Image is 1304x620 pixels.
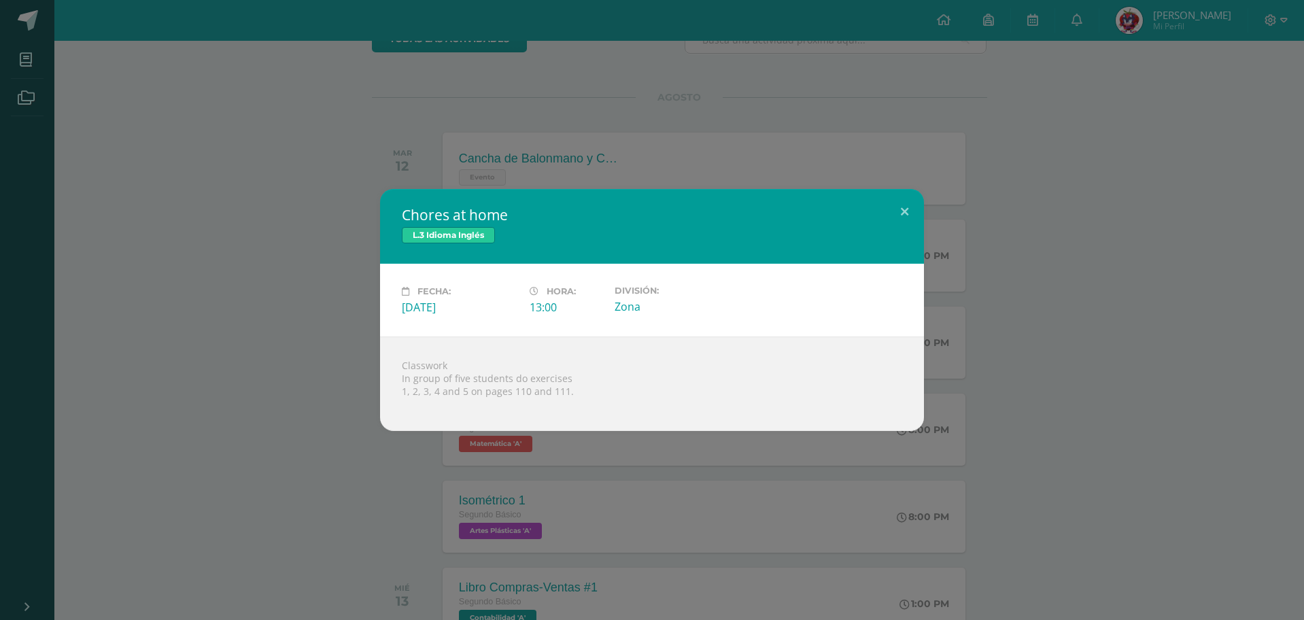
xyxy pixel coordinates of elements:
h2: Chores at home [402,205,902,224]
span: Fecha: [417,286,451,296]
div: Classwork In group of five students do exercises 1, 2, 3, 4 and 5 on pages 110 and 111. [380,337,924,431]
div: Zona [615,299,732,314]
div: 13:00 [530,300,604,315]
span: L.3 Idioma Inglés [402,227,495,243]
span: Hora: [547,286,576,296]
div: [DATE] [402,300,519,315]
button: Close (Esc) [885,189,924,235]
label: División: [615,286,732,296]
